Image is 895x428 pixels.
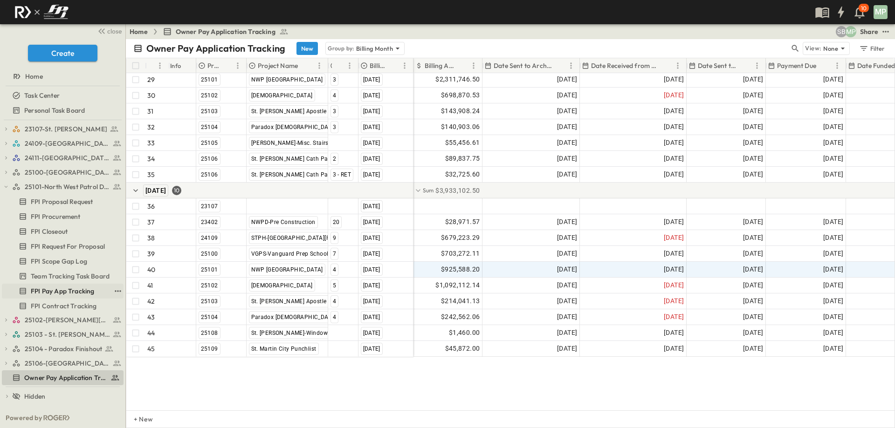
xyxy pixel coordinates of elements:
p: 37 [147,217,154,227]
p: Date Sent to Owner [698,61,739,70]
span: 3 [333,124,336,130]
span: 7 [333,251,336,257]
span: 24109-St. Teresa of Calcutta Parish Hall [25,139,110,148]
span: [DATE] [363,298,380,305]
button: Sort [555,61,565,71]
span: [DATE] [557,74,577,85]
a: FPI Pay App Tracking [2,285,110,298]
a: 24109-St. Teresa of Calcutta Parish Hall [12,137,122,150]
span: $3,933,102.50 [435,186,480,195]
span: $89,837.75 [445,153,480,164]
span: [DATE] [823,280,843,291]
div: FPI Request For Proposaltest [2,239,124,254]
p: 30 [147,91,155,100]
span: FPI Closeout [31,227,68,236]
span: [DATE] [664,74,684,85]
p: Billing Amount [425,61,456,70]
div: 25104 - Paradox Finishouttest [2,341,124,356]
div: Team Tracking Task Boardtest [2,269,124,284]
span: [DATE] [664,327,684,338]
span: [DATE] [557,296,577,306]
button: Menu [565,60,577,71]
p: 43 [147,313,155,322]
span: $703,272.11 [441,248,480,259]
span: $925,588.20 [441,264,480,275]
span: $55,456.61 [445,137,480,148]
span: [DATE] [664,122,684,132]
span: 25106 [201,171,218,178]
span: [DATE] [823,217,843,227]
span: [DATE] [557,280,577,291]
span: St. [PERSON_NAME] Apostle Parish-Phase 2 [251,108,369,115]
span: 5 [333,282,336,289]
span: [DATE] [743,327,763,338]
div: # [145,58,168,73]
span: NWPD-Pre Construction [251,219,316,225]
span: [DATE] [363,92,380,99]
span: [DATE] [557,232,577,243]
span: [DATE] [823,153,843,164]
div: Owner Pay Application Trackingtest [2,370,124,385]
span: 25104 - Paradox Finishout [25,344,102,353]
span: $698,870.53 [441,90,480,101]
p: Sum [423,186,434,194]
span: FPI Pay App Tracking [31,286,94,296]
span: [DATE] [823,343,843,354]
p: 29 [147,75,155,84]
a: 25102-Christ The Redeemer Anglican Church [12,313,122,326]
p: 32 [147,122,155,132]
span: 24109 [201,235,218,241]
div: 23107-St. [PERSON_NAME]test [2,122,124,136]
span: 24111-[GEOGRAPHIC_DATA] [25,153,110,163]
span: [DATE] [363,140,380,146]
span: [DATE] [743,232,763,243]
span: [DATE] [823,232,843,243]
span: $45,872.00 [445,343,480,354]
p: Date Sent to Architect [494,61,553,70]
span: [DATE] [743,312,763,322]
span: [DATE] [664,312,684,322]
span: NWP [GEOGRAPHIC_DATA] [251,76,323,83]
span: $242,562.06 [441,312,480,322]
span: 23107-St. [PERSON_NAME] [25,124,107,134]
a: Owner Pay Application Tracking [2,371,122,384]
a: 25100-Vanguard Prep School [12,166,122,179]
p: 10 [861,5,867,12]
span: [DATE] [557,312,577,322]
span: 20 [333,219,340,225]
span: 25104 [201,124,218,130]
span: 3 - RET [333,171,351,178]
span: [DATE] [743,280,763,291]
span: 2 [333,156,336,162]
a: FPI Proposal Request [2,195,122,208]
span: 25104 [201,314,218,320]
p: 40 [147,265,155,274]
button: New [296,42,318,55]
span: [DATE] [664,137,684,148]
p: 35 [147,170,155,179]
span: [DATE] [145,187,166,194]
span: [DATE] [743,248,763,259]
span: [DATE] [664,106,684,116]
span: [DATE] [363,171,380,178]
span: [DATE] [363,282,380,289]
span: [DATE] [557,343,577,354]
nav: breadcrumbs [130,27,294,36]
p: Date Funded [857,61,895,70]
button: Sort [818,61,828,71]
span: $140,903.06 [441,122,480,132]
p: Date Received from Architect [591,61,660,70]
span: [DATE] [363,346,380,352]
button: Filter [855,42,888,55]
span: NWP [GEOGRAPHIC_DATA] [251,266,323,273]
p: None [823,44,838,53]
span: 3 [333,76,336,83]
span: [DEMOGRAPHIC_DATA] [251,92,313,99]
div: FPI Pay App Trackingtest [2,284,124,299]
span: St. [PERSON_NAME] Apostle Parish-Phase 2 [251,298,369,305]
span: [DATE] [823,296,843,306]
span: [DATE] [743,137,763,148]
span: 25101-North West Patrol Division [25,182,110,191]
span: [DATE] [743,296,763,306]
a: Task Center [2,89,122,102]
